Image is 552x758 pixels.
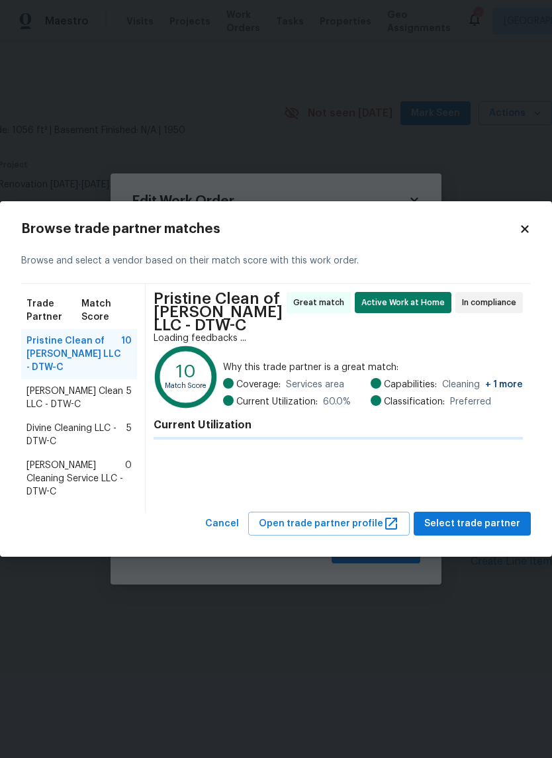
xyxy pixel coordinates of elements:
[323,395,351,408] span: 60.0 %
[126,385,132,411] span: 5
[414,512,531,536] button: Select trade partner
[26,459,125,498] span: [PERSON_NAME] Cleaning Service LLC - DTW-C
[424,516,520,532] span: Select trade partner
[26,334,121,374] span: Pristine Clean of [PERSON_NAME] LLC - DTW-C
[154,332,523,345] div: Loading feedbacks ...
[384,395,445,408] span: Classification:
[361,296,450,309] span: Active Work at Home
[259,516,399,532] span: Open trade partner profile
[26,385,126,411] span: [PERSON_NAME] Clean LLC - DTW-C
[293,296,349,309] span: Great match
[384,378,437,391] span: Capabilities:
[450,395,491,408] span: Preferred
[125,459,132,498] span: 0
[200,512,244,536] button: Cancel
[21,238,531,284] div: Browse and select a vendor based on their match score with this work order.
[205,516,239,532] span: Cancel
[165,382,207,389] text: Match Score
[26,422,126,448] span: Divine Cleaning LLC - DTW-C
[154,292,283,332] span: Pristine Clean of [PERSON_NAME] LLC - DTW-C
[485,380,523,389] span: + 1 more
[121,334,132,374] span: 10
[21,222,519,236] h2: Browse trade partner matches
[236,378,281,391] span: Coverage:
[126,422,132,448] span: 5
[81,297,132,324] span: Match Score
[286,378,344,391] span: Services area
[442,378,523,391] span: Cleaning
[154,418,523,432] h4: Current Utilization
[462,296,522,309] span: In compliance
[26,297,81,324] span: Trade Partner
[248,512,410,536] button: Open trade partner profile
[236,395,318,408] span: Current Utilization:
[223,361,523,374] span: Why this trade partner is a great match:
[176,362,196,380] text: 10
